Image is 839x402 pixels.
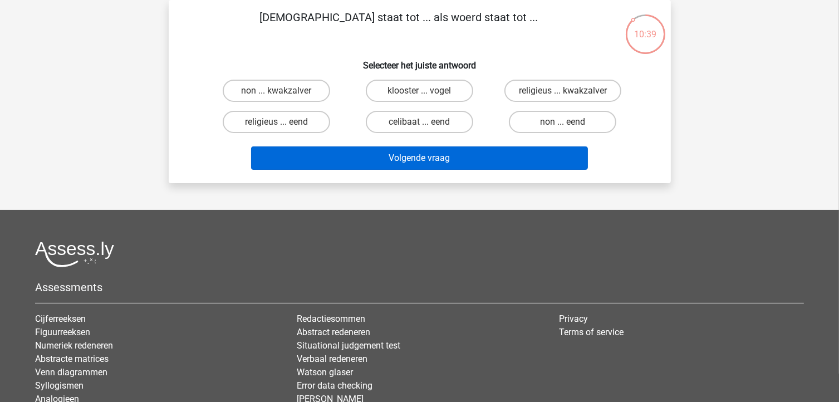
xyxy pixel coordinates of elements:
a: Error data checking [297,380,372,391]
button: Volgende vraag [251,146,588,170]
label: non ... kwakzalver [223,80,330,102]
a: Syllogismen [35,380,84,391]
label: religieus ... kwakzalver [504,80,621,102]
a: Numeriek redeneren [35,340,113,351]
label: non ... eend [509,111,616,133]
a: Privacy [559,313,588,324]
a: Figuurreeksen [35,327,90,337]
a: Abstract redeneren [297,327,370,337]
h5: Assessments [35,281,804,294]
a: Watson glaser [297,367,353,378]
a: Terms of service [559,327,624,337]
h6: Selecteer het juiste antwoord [187,51,653,71]
a: Situational judgement test [297,340,400,351]
label: religieus ... eend [223,111,330,133]
div: 10:39 [625,13,666,41]
img: Assessly logo [35,241,114,267]
label: celibaat ... eend [366,111,473,133]
a: Abstracte matrices [35,354,109,364]
p: [DEMOGRAPHIC_DATA] staat tot ... als woerd staat tot ... [187,9,611,42]
a: Redactiesommen [297,313,365,324]
a: Venn diagrammen [35,367,107,378]
label: klooster ... vogel [366,80,473,102]
a: Cijferreeksen [35,313,86,324]
a: Verbaal redeneren [297,354,367,364]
